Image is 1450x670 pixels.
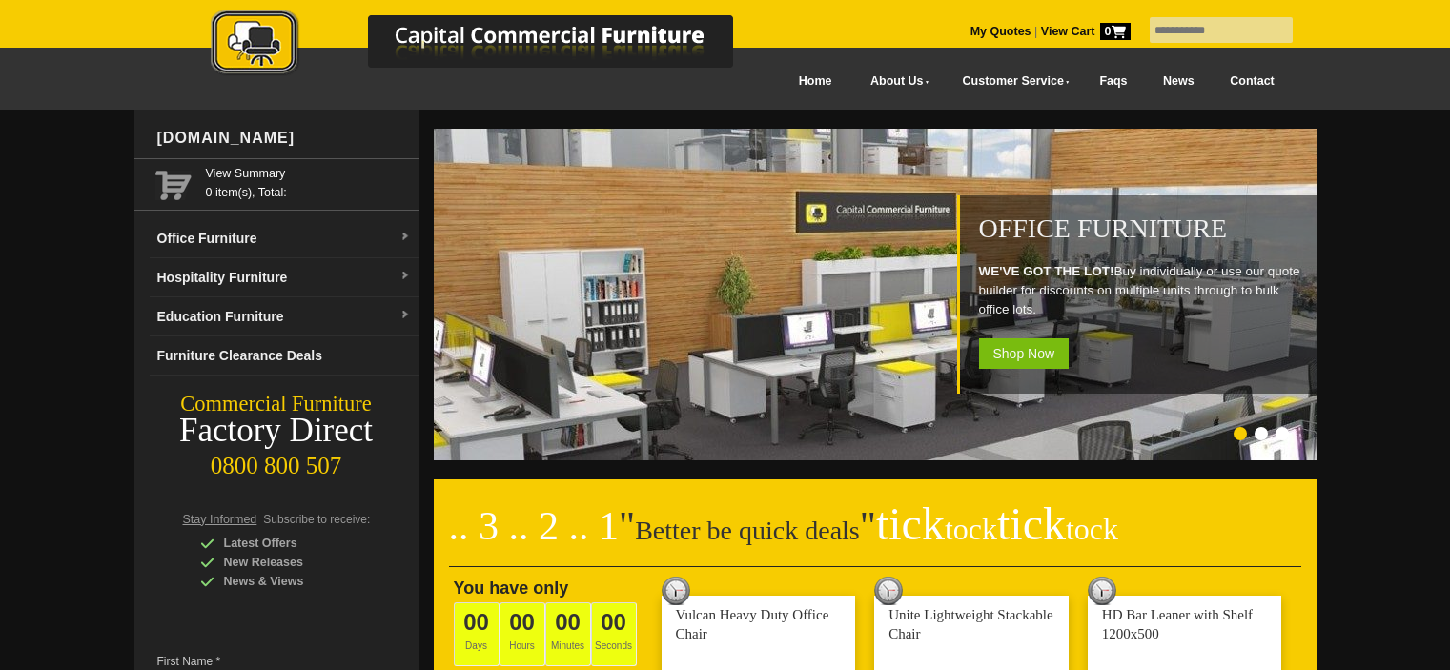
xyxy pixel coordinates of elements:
[1212,60,1292,103] a: Contact
[979,262,1307,319] p: Buy individually or use our quote builder for discounts on multiple units through to bulk office ...
[200,553,381,572] div: New Releases
[454,602,500,666] span: Days
[545,602,591,666] span: Minutes
[555,609,581,635] span: 00
[206,164,411,183] a: View Summary
[150,110,419,167] div: [DOMAIN_NAME]
[1041,25,1131,38] strong: View Cart
[263,513,370,526] span: Subscribe to receive:
[509,609,535,635] span: 00
[1255,427,1268,440] li: Page dot 2
[200,534,381,553] div: Latest Offers
[979,338,1070,369] span: Shop Now
[399,271,411,282] img: dropdown
[206,164,411,199] span: 0 item(s), Total:
[601,609,626,635] span: 00
[1234,427,1247,440] li: Page dot 1
[500,602,545,666] span: Hours
[150,336,419,376] a: Furniture Clearance Deals
[619,504,635,548] span: "
[849,60,941,103] a: About Us
[979,214,1307,243] h1: Office Furniture
[399,232,411,243] img: dropdown
[979,264,1114,278] strong: WE'VE GOT THE LOT!
[1082,60,1146,103] a: Faqs
[945,512,997,546] span: tock
[970,25,1031,38] a: My Quotes
[463,609,489,635] span: 00
[150,219,419,258] a: Office Furnituredropdown
[200,572,381,591] div: News & Views
[449,510,1301,567] h2: Better be quick deals
[454,579,569,598] span: You have only
[150,258,419,297] a: Hospitality Furnituredropdown
[1037,25,1130,38] a: View Cart0
[1145,60,1212,103] a: News
[434,129,1320,460] img: Office Furniture
[434,450,1320,463] a: Office Furniture WE'VE GOT THE LOT!Buy individually or use our quote builder for discounts on mul...
[1100,23,1131,40] span: 0
[134,391,419,417] div: Commercial Furniture
[150,297,419,336] a: Education Furnituredropdown
[1276,427,1289,440] li: Page dot 3
[134,417,419,444] div: Factory Direct
[158,10,826,79] img: Capital Commercial Furniture Logo
[134,443,419,479] div: 0800 800 507
[874,577,903,605] img: tick tock deal clock
[1066,512,1118,546] span: tock
[591,602,637,666] span: Seconds
[158,10,826,85] a: Capital Commercial Furniture Logo
[876,498,1118,549] span: tick tick
[662,577,690,605] img: tick tock deal clock
[449,504,620,548] span: .. 3 .. 2 .. 1
[1088,577,1116,605] img: tick tock deal clock
[941,60,1081,103] a: Customer Service
[399,310,411,321] img: dropdown
[860,504,1118,548] span: "
[183,513,257,526] span: Stay Informed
